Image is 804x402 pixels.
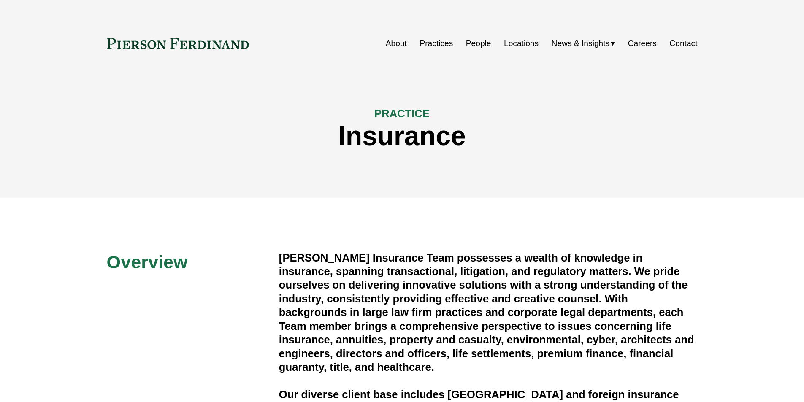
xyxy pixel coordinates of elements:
[374,108,430,119] span: PRACTICE
[552,35,615,51] a: folder dropdown
[107,121,698,151] h1: Insurance
[628,35,657,51] a: Careers
[504,35,539,51] a: Locations
[107,252,188,272] span: Overview
[386,35,407,51] a: About
[466,35,491,51] a: People
[669,35,697,51] a: Contact
[420,35,453,51] a: Practices
[279,251,698,374] h4: [PERSON_NAME] Insurance Team possesses a wealth of knowledge in insurance, spanning transactional...
[552,36,610,51] span: News & Insights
